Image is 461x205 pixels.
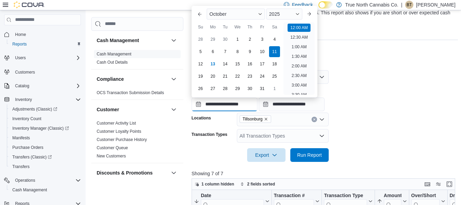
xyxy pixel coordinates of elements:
a: Inventory Manager (Classic) [7,124,84,133]
button: Operations [1,176,84,185]
span: Inventory Manager (Classic) [12,126,69,131]
a: Cash Out Details [97,60,128,65]
button: Cash Management [170,36,178,44]
span: Adjustments (Classic) [12,106,57,112]
span: Cash Management [12,187,47,193]
div: day-20 [207,71,218,82]
div: day-16 [244,59,255,69]
div: Button. Open the year selector. 2025 is currently selected. [266,9,302,20]
button: 1 column hidden [192,180,237,188]
li: 3:00 AM [289,81,309,89]
div: day-27 [207,83,218,94]
div: Fr [257,22,268,33]
div: day-13 [207,59,218,69]
a: Customers [12,68,38,76]
span: Operations [15,178,35,183]
button: Catalog [1,81,84,91]
button: Previous Month [194,9,205,20]
h3: Customer [97,106,119,113]
span: Cash Management [10,186,81,194]
button: Run Report [290,148,329,162]
div: day-30 [244,83,255,94]
button: Remove Tillsonburg from selection in this group [264,117,268,121]
span: Home [15,32,26,37]
div: Compliance [91,89,183,100]
span: Users [12,54,81,62]
span: Catalog [15,83,29,89]
span: Discounts [97,184,115,189]
div: day-29 [207,34,218,45]
a: Adjustments (Classic) [10,105,60,113]
button: Open list of options [319,133,325,139]
button: Enter fullscreen [445,180,453,188]
a: Reports [10,40,29,48]
div: day-25 [269,71,280,82]
button: Purchase Orders [7,143,84,152]
button: Compliance [97,76,168,82]
input: Dark Mode [318,1,333,9]
a: Transfers (Classic) [7,152,84,162]
button: Customers [1,67,84,77]
button: Open list of options [319,117,325,122]
span: Transfers [12,164,29,169]
button: Export [247,148,286,162]
span: OCS Transaction Submission Details [97,90,164,95]
div: day-5 [195,46,206,57]
div: day-26 [195,83,206,94]
a: Cash Management [10,186,50,194]
li: 12:30 AM [288,33,311,41]
a: Cash Management [97,52,131,56]
span: Cash Management [97,51,131,57]
span: Transfers (Classic) [10,153,81,161]
a: Adjustments (Classic) [7,104,84,114]
button: Reports [7,39,84,49]
a: Inventory Count [10,115,44,123]
span: Inventory Count [10,115,81,123]
div: Mo [207,22,218,33]
button: Manifests [7,133,84,143]
span: Inventory Count [12,116,41,121]
span: Customers [15,69,35,75]
div: Brandon Thompson [405,1,413,9]
div: day-23 [244,71,255,82]
input: Press the down key to enter a popover containing a calendar. Press the escape key to close the po... [192,98,257,111]
span: 2 fields sorted [247,181,275,187]
p: True North Cannabis Co. [345,1,398,9]
span: Reports [12,41,27,47]
span: 2025 [269,11,280,17]
a: Transfers [10,163,32,171]
div: day-3 [257,34,268,45]
span: Manifests [10,134,81,142]
div: day-11 [269,46,280,57]
li: 3:30 AM [289,91,309,99]
h3: Cash Management [97,37,139,44]
a: Customer Activity List [97,121,136,126]
span: Catalog [12,82,81,90]
button: Compliance [170,75,178,83]
div: day-30 [220,34,231,45]
li: 12:00 AM [288,24,311,32]
div: day-15 [232,59,243,69]
div: day-6 [207,46,218,57]
div: day-14 [220,59,231,69]
img: Cova [14,1,45,8]
span: Adjustments (Classic) [10,105,81,113]
div: Th [244,22,255,33]
span: Run Report [297,152,322,158]
label: Locations [192,115,211,121]
button: Home [1,29,84,39]
span: Feedback [292,1,313,8]
input: Press the down key to open a popover containing a calendar. [259,98,325,111]
button: Cash Management [97,37,168,44]
span: Purchase Orders [10,143,81,152]
a: Customer Loyalty Points [97,129,141,134]
span: Inventory [15,97,32,102]
div: We [232,22,243,33]
p: [PERSON_NAME] [416,1,456,9]
ul: Time [283,22,315,95]
div: day-17 [257,59,268,69]
div: Over/Short [411,193,439,199]
button: Inventory [1,95,84,104]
